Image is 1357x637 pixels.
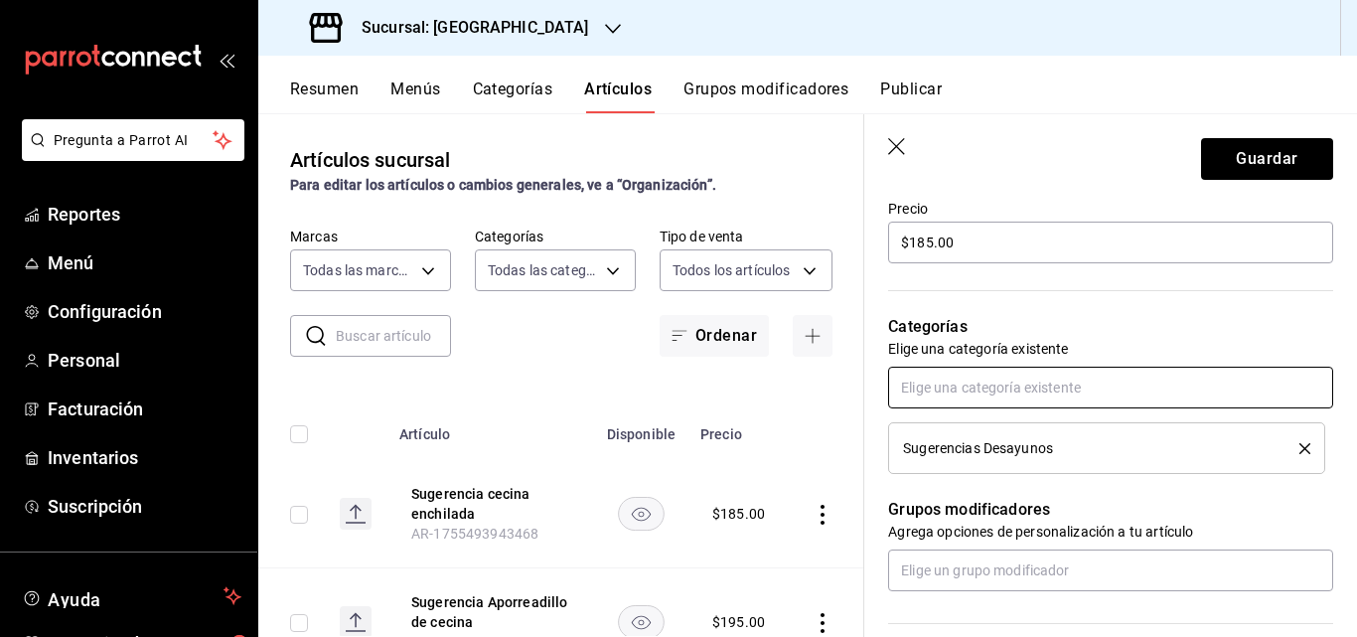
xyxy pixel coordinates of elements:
[475,230,636,243] label: Categorías
[660,315,769,357] button: Ordenar
[290,80,1357,113] div: navigation tabs
[411,592,570,632] button: edit-product-location
[290,145,450,175] div: Artículos sucursal
[390,80,440,113] button: Menús
[1285,443,1310,454] button: delete
[712,504,765,524] div: $ 185.00
[473,80,553,113] button: Categorías
[48,249,241,276] span: Menú
[22,119,244,161] button: Pregunta a Parrot AI
[880,80,942,113] button: Publicar
[888,498,1333,522] p: Grupos modificadores
[48,444,241,471] span: Inventarios
[48,201,241,228] span: Reportes
[888,550,1333,591] input: Elige un grupo modificador
[813,505,832,525] button: actions
[290,80,359,113] button: Resumen
[888,522,1333,542] p: Agrega opciones de personalización a tu artículo
[346,16,589,40] h3: Sucursal: [GEOGRAPHIC_DATA]
[673,260,791,280] span: Todos los artículos
[688,397,789,460] th: Precio
[48,347,241,374] span: Personal
[594,397,688,460] th: Disponible
[712,612,765,632] div: $ 195.00
[683,80,848,113] button: Grupos modificadores
[903,441,1053,455] span: Sugerencias Desayunos
[888,339,1333,359] p: Elige una categoría existente
[303,260,414,280] span: Todas las marcas, Sin marca
[888,222,1333,263] input: $0.00
[14,144,244,165] a: Pregunta a Parrot AI
[48,396,241,422] span: Facturación
[888,202,1333,216] label: Precio
[48,584,216,608] span: Ayuda
[219,52,234,68] button: open_drawer_menu
[1201,138,1333,180] button: Guardar
[290,177,716,193] strong: Para editar los artículos o cambios generales, ve a “Organización”.
[387,397,594,460] th: Artículo
[290,230,451,243] label: Marcas
[584,80,652,113] button: Artículos
[411,526,538,542] span: AR-1755493943468
[888,315,1333,339] p: Categorías
[488,260,599,280] span: Todas las categorías, Sin categoría
[48,298,241,325] span: Configuración
[54,130,214,151] span: Pregunta a Parrot AI
[888,367,1333,408] input: Elige una categoría existente
[660,230,832,243] label: Tipo de venta
[813,613,832,633] button: actions
[618,497,665,531] button: availability-product
[48,493,241,520] span: Suscripción
[411,484,570,524] button: edit-product-location
[336,316,451,356] input: Buscar artículo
